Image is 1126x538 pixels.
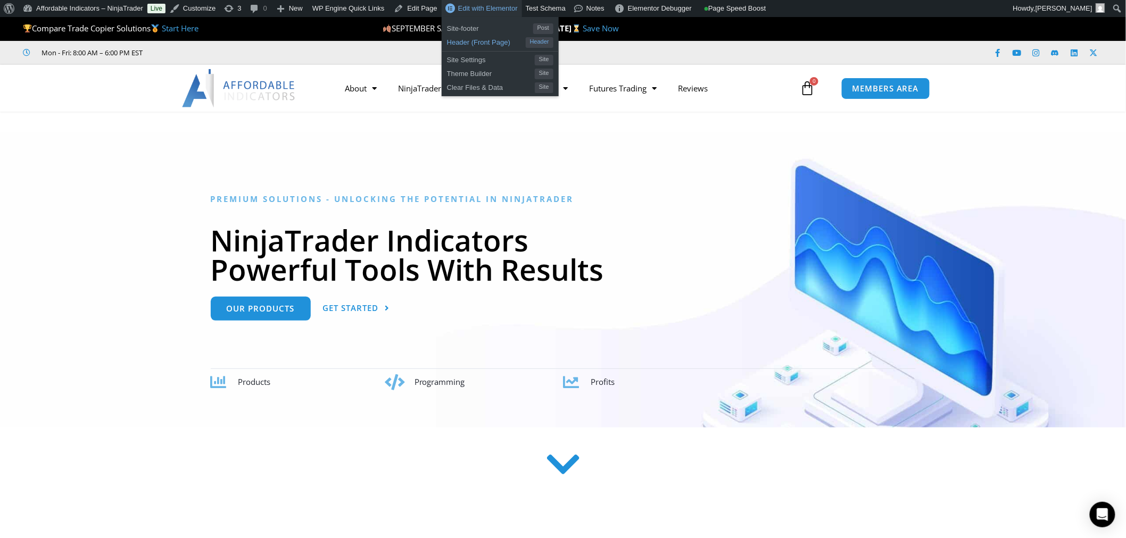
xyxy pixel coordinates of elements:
[447,34,526,48] span: Header (Front Page)
[323,304,379,312] span: Get Started
[158,47,318,58] iframe: Customer reviews powered by Trustpilot
[1090,502,1115,527] div: Open Intercom Messenger
[182,69,296,107] img: LogoAI | Affordable Indicators – NinjaTrader
[447,20,533,34] span: Site-footer
[442,65,559,79] a: Theme BuilderSite
[447,52,535,65] span: Site Settings
[23,24,31,32] img: 🏆
[151,24,159,32] img: 🥇
[547,23,583,33] strong: [DATE]
[852,85,919,93] span: MEMBERS AREA
[383,24,391,32] img: 🍂
[211,297,311,321] a: Our Products
[442,20,559,34] a: Site-footerPost
[591,376,615,387] span: Profits
[227,305,295,313] span: Our Products
[147,4,165,13] a: Live
[458,4,518,12] span: Edit with Elementor
[162,23,198,33] a: Start Here
[323,297,390,321] a: Get Started
[578,76,667,100] a: Futures Trading
[334,76,797,100] nav: Menu
[211,225,916,284] h1: NinjaTrader Indicators Powerful Tools With Results
[583,23,619,33] a: Save Now
[1036,4,1092,12] span: [PERSON_NAME]
[667,76,718,100] a: Reviews
[387,76,496,100] a: NinjaTrader Products
[533,23,553,34] span: Post
[573,24,581,32] img: ⌛
[447,79,535,93] span: Clear Files & Data
[784,73,831,104] a: 0
[383,23,546,33] span: SEPTEMBER SALE | Up To 50% OFF | Ends
[415,376,465,387] span: Programming
[442,52,559,65] a: Site SettingsSite
[535,82,553,93] span: Site
[535,69,553,79] span: Site
[442,79,559,93] a: Clear Files & DataSite
[535,55,553,65] span: Site
[23,23,198,33] span: Compare Trade Copier Solutions
[442,34,559,48] a: Header (Front Page)Header
[39,46,143,59] span: Mon - Fri: 8:00 AM – 6:00 PM EST
[810,77,818,86] span: 0
[334,76,387,100] a: About
[841,78,930,99] a: MEMBERS AREA
[447,65,535,79] span: Theme Builder
[526,37,553,48] span: Header
[238,376,271,387] span: Products
[211,194,916,204] h6: Premium Solutions - Unlocking the Potential in NinjaTrader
